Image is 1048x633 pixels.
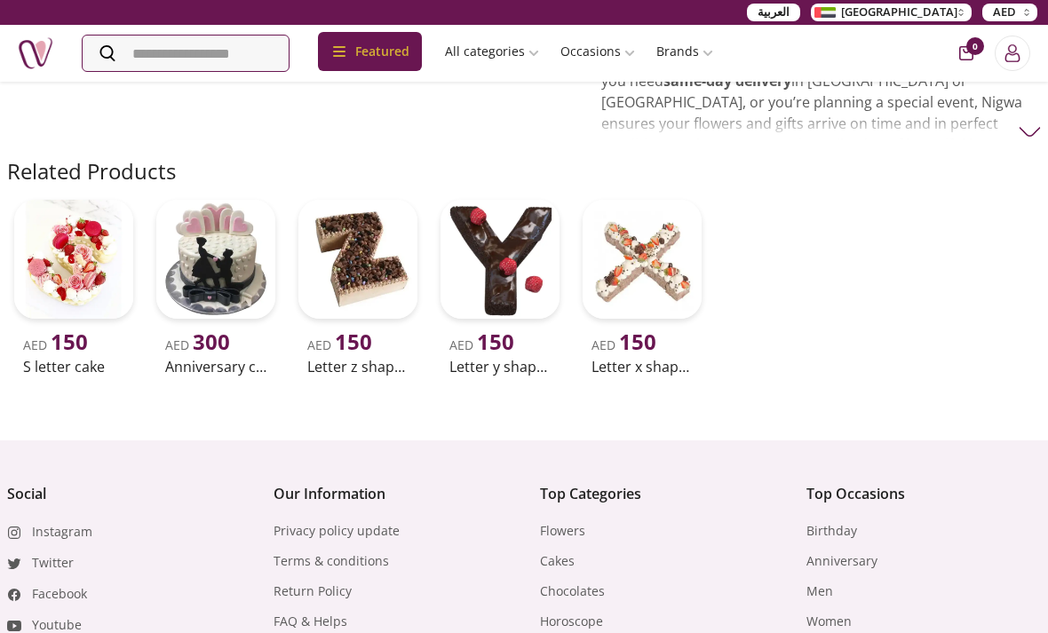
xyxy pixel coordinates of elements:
[18,36,53,71] img: Nigwa-uae-gifts
[274,522,400,540] a: Privacy policy update
[156,200,275,319] img: uae-gifts-Anniversary Cake
[165,356,266,377] h2: Anniversary cake
[149,193,282,381] a: uae-gifts-Anniversary CakeAED 300Anniversary cake
[318,32,422,71] div: Featured
[540,552,575,570] a: Cakes
[433,193,567,381] a: uae-gifts-Letter Y Shaped CakeAED 150Letter y shaped cake
[758,4,790,21] span: العربية
[841,4,957,21] span: [GEOGRAPHIC_DATA]
[193,327,230,356] span: 300
[51,327,88,356] span: 150
[806,522,857,540] a: Birthday
[274,483,508,504] h4: Our Information
[274,582,352,600] a: Return Policy
[995,36,1030,71] button: Login
[32,554,74,572] a: Twitter
[23,356,124,377] h2: S letter cake
[449,336,514,353] span: AED
[806,582,833,600] a: Men
[619,327,656,356] span: 150
[23,336,88,353] span: AED
[811,4,972,21] button: [GEOGRAPHIC_DATA]
[7,157,176,186] h2: Related Products
[806,613,852,630] a: Women
[434,36,550,67] a: All categories
[7,483,242,504] h4: Social
[32,523,92,541] a: Instagram
[298,200,417,319] img: uae-gifts-Letter Z Shaped Cake
[477,327,514,356] span: 150
[591,356,693,377] h2: Letter x shaped cake
[335,327,372,356] span: 150
[982,4,1037,21] button: AED
[1019,121,1041,143] img: arrow
[7,193,140,381] a: uae-gifts-S letter cakeAED 150S letter cake
[307,356,409,377] h2: Letter z shaped cake
[540,613,603,630] a: Horoscope
[449,356,551,377] h2: Letter y shaped cake
[591,336,656,353] span: AED
[14,200,133,319] img: uae-gifts-S letter cake
[32,585,87,603] a: Facebook
[993,4,1016,21] span: AED
[291,193,425,381] a: uae-gifts-Letter Z Shaped CakeAED 150Letter z shaped cake
[274,613,347,630] a: FAQ & Helps
[966,37,984,55] span: 0
[540,522,585,540] a: Flowers
[806,552,877,570] a: Anniversary
[806,483,1041,504] h4: Top Occasions
[601,6,1041,241] p: Your premier destination for and in the [GEOGRAPHIC_DATA]. We specialize in providing high-qualit...
[274,552,389,570] a: Terms & conditions
[646,36,724,67] a: Brands
[83,36,289,71] input: Search
[583,200,702,319] img: uae-gifts-Letter X Shaped Cake
[814,7,836,18] img: Arabic_dztd3n.png
[576,193,709,381] a: uae-gifts-Letter X Shaped CakeAED 150Letter x shaped cake
[165,336,230,353] span: AED
[441,200,560,319] img: uae-gifts-Letter Y Shaped Cake
[540,582,605,600] a: Chocolates
[550,36,646,67] a: Occasions
[540,483,774,504] h4: Top Categories
[307,336,372,353] span: AED
[959,46,973,60] button: cart-button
